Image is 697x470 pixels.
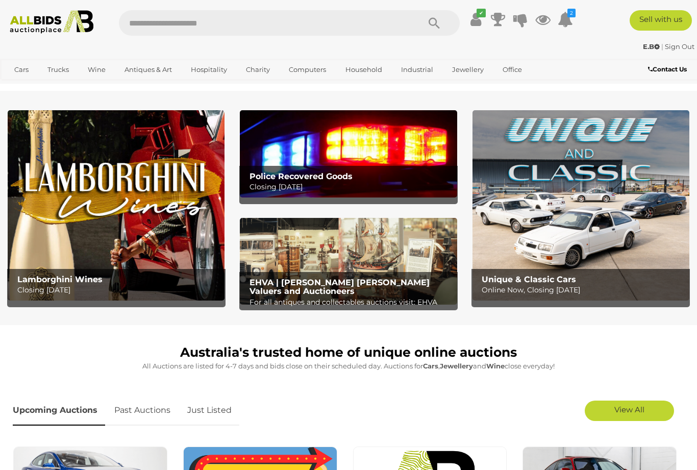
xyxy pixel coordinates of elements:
b: Police Recovered Goods [250,171,353,181]
b: Contact Us [648,65,687,73]
button: Search [409,10,460,36]
a: View All [585,401,674,421]
span: View All [614,405,644,414]
a: Past Auctions [107,395,178,426]
a: Hospitality [184,61,234,78]
a: Sign Out [665,42,694,51]
img: Police Recovered Goods [240,110,457,197]
strong: Cars [423,362,438,370]
a: [GEOGRAPHIC_DATA] [47,78,133,95]
img: EHVA | Evans Hastings Valuers and Auctioneers [240,218,457,305]
img: Unique & Classic Cars [472,110,689,301]
b: EHVA | [PERSON_NAME] [PERSON_NAME] Valuers and Auctioneers [250,278,430,296]
a: Police Recovered Goods Police Recovered Goods Closing [DATE] [240,110,457,197]
a: Charity [239,61,277,78]
p: Online Now, Closing [DATE] [482,284,685,296]
a: Trucks [41,61,76,78]
i: 2 [567,9,576,17]
a: 2 [558,10,573,29]
i: ✔ [477,9,486,17]
a: Office [496,61,529,78]
b: Lamborghini Wines [17,275,103,284]
a: EHVA | Evans Hastings Valuers and Auctioneers EHVA | [PERSON_NAME] [PERSON_NAME] Valuers and Auct... [240,218,457,305]
img: Lamborghini Wines [8,110,225,301]
a: Antiques & Art [118,61,179,78]
a: Contact Us [648,64,689,75]
p: For all antiques and collectables auctions visit: EHVA [250,296,453,309]
a: Lamborghini Wines Lamborghini Wines Closing [DATE] [8,110,225,301]
a: ✔ [468,10,483,29]
a: Industrial [394,61,440,78]
a: E.B [643,42,661,51]
a: Just Listed [180,395,239,426]
a: Unique & Classic Cars Unique & Classic Cars Online Now, Closing [DATE] [472,110,689,301]
span: | [661,42,663,51]
a: Sell with us [630,10,692,31]
a: Household [339,61,389,78]
p: Closing [DATE] [17,284,220,296]
p: All Auctions are listed for 4-7 days and bids close on their scheduled day. Auctions for , and cl... [13,360,684,372]
h1: Australia's trusted home of unique online auctions [13,345,684,360]
a: Wine [81,61,112,78]
strong: Wine [486,362,505,370]
b: Unique & Classic Cars [482,275,576,284]
strong: E.B [643,42,660,51]
a: Upcoming Auctions [13,395,105,426]
a: Computers [282,61,333,78]
p: Closing [DATE] [250,181,453,193]
img: Allbids.com.au [5,10,98,34]
a: Cars [8,61,35,78]
strong: Jewellery [440,362,473,370]
a: Jewellery [445,61,490,78]
a: Sports [8,78,42,95]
